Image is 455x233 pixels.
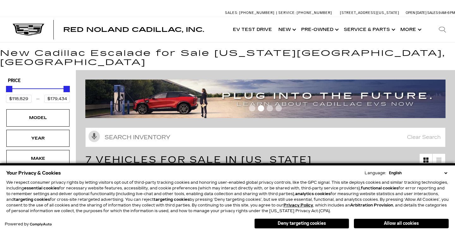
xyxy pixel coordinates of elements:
[276,11,334,15] a: Service: [PHONE_NUMBER]
[387,170,449,176] select: Language Select
[6,109,70,126] div: ModelModel
[406,11,427,15] span: Open [DATE]
[239,11,275,15] span: [PHONE_NUMBER]
[6,95,32,103] input: Minimum
[397,17,423,42] button: More
[258,105,264,111] span: Go to slide 2
[365,171,386,175] div: Language:
[5,222,52,226] div: Powered by
[6,86,12,92] div: Minimum Price
[30,223,52,226] a: ComplyAuto
[154,197,190,202] strong: targeting cookies
[249,105,255,111] span: Go to slide 1
[297,11,332,15] span: [PHONE_NUMBER]
[85,154,348,178] span: 7 Vehicles for Sale in [US_STATE][GEOGRAPHIC_DATA], [GEOGRAPHIC_DATA]
[361,186,398,190] strong: functional cookies
[22,155,54,162] div: Make
[295,192,331,196] strong: analytics cookies
[14,197,50,202] strong: targeting cookies
[278,11,296,15] span: Service:
[24,186,59,190] strong: essential cookies
[340,11,399,15] a: [STREET_ADDRESS][US_STATE]
[298,17,341,42] a: Pre-Owned
[427,11,439,15] span: Sales:
[283,203,313,207] a: Privacy Policy
[22,135,54,142] div: Year
[276,105,282,111] span: Go to slide 4
[64,86,70,92] div: Maximum Price
[354,219,449,228] button: Allow all cookies
[254,218,349,229] button: Deny targeting cookies
[350,203,393,207] strong: Arbitration Provision
[8,78,68,84] h5: Price
[225,11,238,15] span: Sales:
[44,95,70,103] input: Maximum
[439,11,455,15] span: 9 AM-6 PM
[63,27,204,33] a: Red Noland Cadillac, Inc.
[6,150,70,167] div: MakeMake
[267,105,273,111] span: Go to slide 3
[13,24,44,36] img: Cadillac Dark Logo with Cadillac White Text
[341,17,397,42] a: Service & Parts
[6,169,61,177] span: Your Privacy & Cookies
[6,130,70,147] div: YearYear
[85,80,446,118] img: ev-blog-post-banners4
[6,84,70,103] div: Price
[6,180,449,214] p: We respect consumer privacy rights by letting visitors opt out of third-party tracking cookies an...
[63,26,204,33] span: Red Noland Cadillac, Inc.
[88,131,100,142] svg: Click to toggle on voice search
[275,17,298,42] a: New
[225,11,276,15] a: Sales: [PHONE_NUMBER]
[22,114,54,121] div: Model
[230,17,275,42] a: EV Test Drive
[85,128,446,147] input: Search Inventory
